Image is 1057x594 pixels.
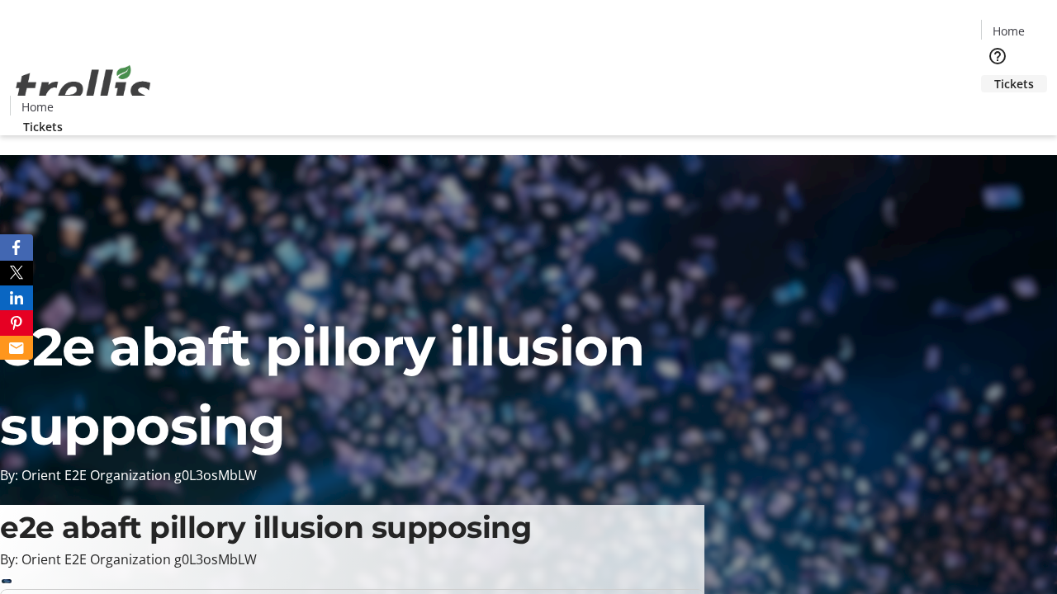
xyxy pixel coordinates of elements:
[981,75,1047,92] a: Tickets
[993,22,1025,40] span: Home
[11,98,64,115] a: Home
[994,75,1034,92] span: Tickets
[10,118,76,135] a: Tickets
[981,40,1014,73] button: Help
[23,118,63,135] span: Tickets
[981,92,1014,125] button: Cart
[21,98,54,115] span: Home
[10,47,157,130] img: Orient E2E Organization g0L3osMbLW's Logo
[982,22,1035,40] a: Home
